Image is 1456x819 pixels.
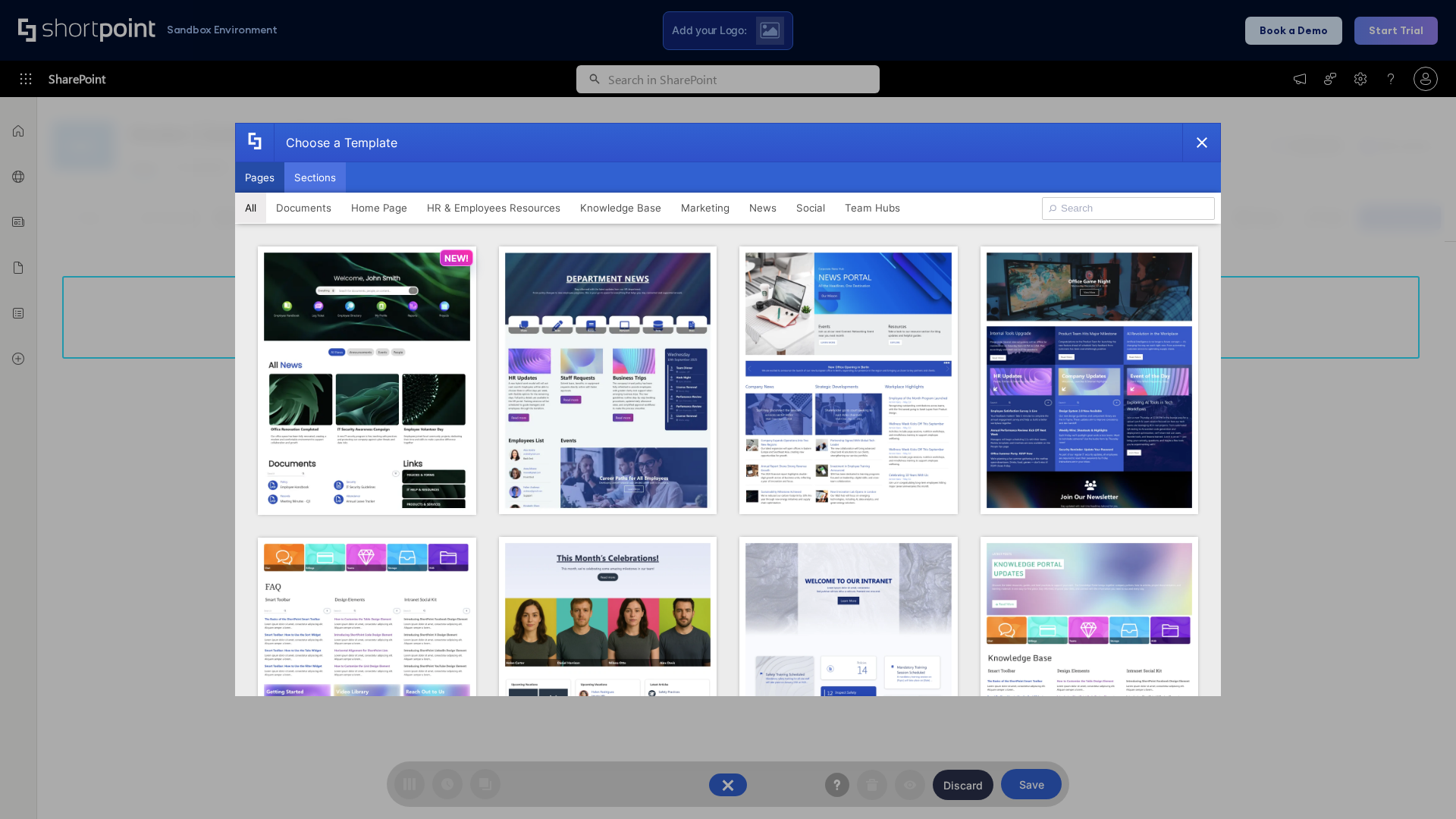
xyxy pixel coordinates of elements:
[235,193,266,223] button: All
[671,193,739,223] button: Marketing
[284,162,346,193] button: Sections
[341,193,417,223] button: Home Page
[274,124,397,162] div: Choose a Template
[444,253,469,264] p: NEW!
[786,193,835,223] button: Social
[417,193,570,223] button: HR & Employees Resources
[835,193,910,223] button: Team Hubs
[235,123,1221,696] div: template selector
[235,162,284,193] button: Pages
[1042,197,1215,220] input: Search
[1380,746,1456,819] iframe: Chat Widget
[570,193,671,223] button: Knowledge Base
[739,193,786,223] button: News
[266,193,341,223] button: Documents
